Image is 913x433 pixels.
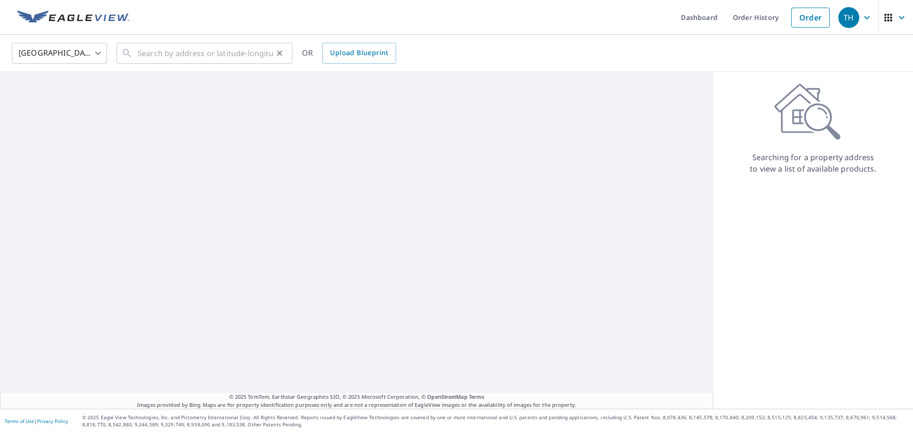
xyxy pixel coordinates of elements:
[17,10,129,25] img: EV Logo
[273,47,286,60] button: Clear
[12,40,107,67] div: [GEOGRAPHIC_DATA]
[5,418,68,424] p: |
[302,43,396,64] div: OR
[5,418,34,424] a: Terms of Use
[82,414,908,428] p: © 2025 Eagle View Technologies, Inc. and Pictometry International Corp. All Rights Reserved. Repo...
[749,152,877,174] p: Searching for a property address to view a list of available products.
[322,43,396,64] a: Upload Blueprint
[137,40,273,67] input: Search by address or latitude-longitude
[330,47,388,59] span: Upload Blueprint
[838,7,859,28] div: TH
[791,8,830,28] a: Order
[427,393,467,400] a: OpenStreetMap
[469,393,485,400] a: Terms
[229,393,485,401] span: © 2025 TomTom, Earthstar Geographics SIO, © 2025 Microsoft Corporation, ©
[37,418,68,424] a: Privacy Policy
